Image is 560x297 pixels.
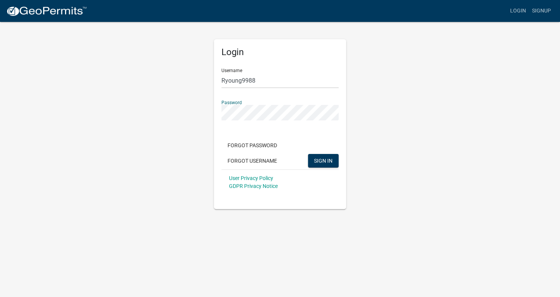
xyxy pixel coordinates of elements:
[229,183,278,189] a: GDPR Privacy Notice
[308,154,339,168] button: SIGN IN
[314,157,333,163] span: SIGN IN
[507,4,529,18] a: Login
[221,154,283,168] button: Forgot Username
[221,47,339,58] h5: Login
[529,4,554,18] a: Signup
[221,138,283,152] button: Forgot Password
[229,175,273,181] a: User Privacy Policy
